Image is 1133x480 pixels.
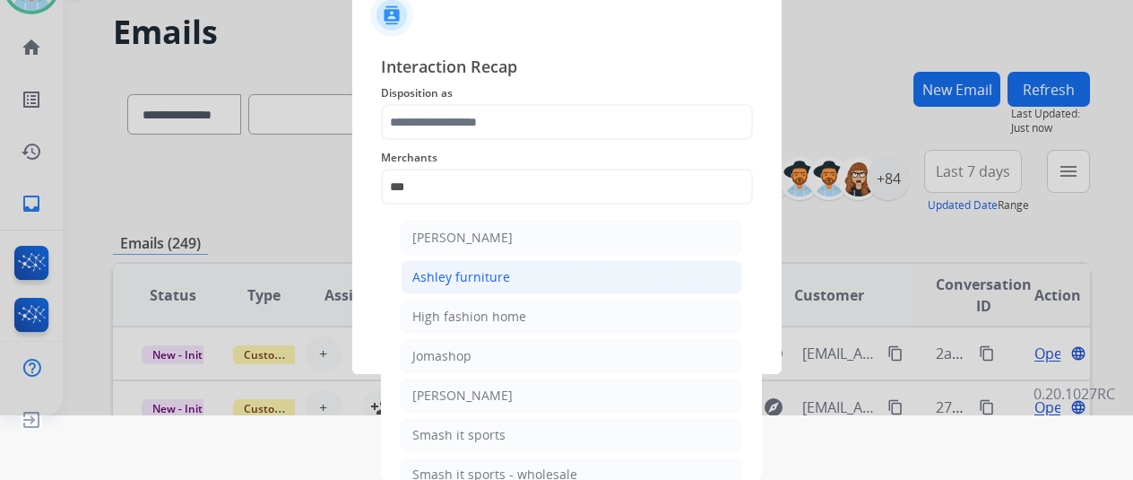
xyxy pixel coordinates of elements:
[412,426,506,444] div: Smash it sports
[412,229,513,247] div: [PERSON_NAME]
[412,308,526,326] div: High fashion home
[412,347,471,365] div: Jomashop
[412,268,510,286] div: Ashley furniture
[381,147,753,169] span: Merchants
[1034,383,1115,405] p: 0.20.1027RC
[381,54,753,83] span: Interaction Recap
[412,387,513,405] div: [PERSON_NAME]
[381,83,753,104] span: Disposition as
